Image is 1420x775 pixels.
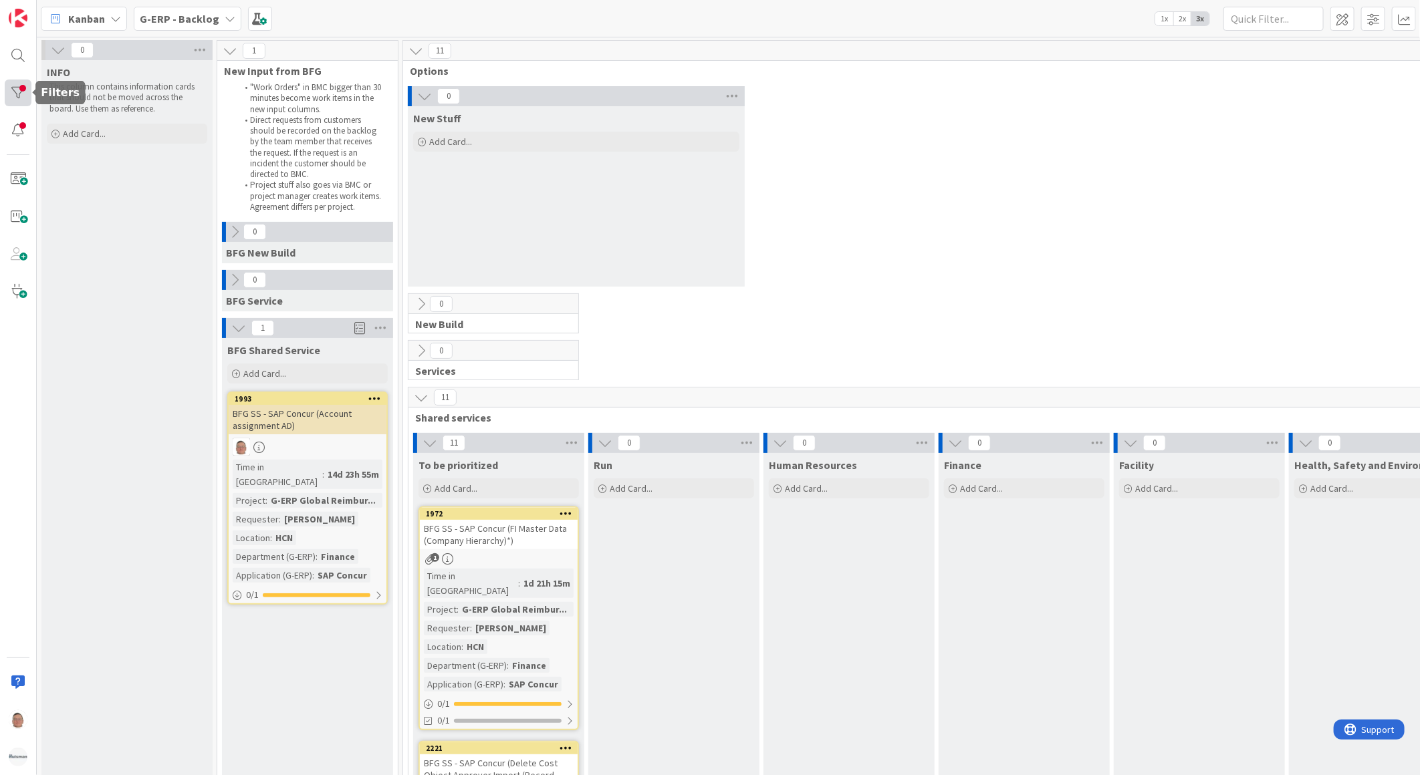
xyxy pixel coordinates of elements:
[229,393,386,405] div: 1993
[415,317,562,331] span: New Build
[233,549,316,564] div: Department (G-ERP)
[227,343,320,357] span: BFG Shared Service
[594,458,612,472] span: Run
[9,748,27,766] img: avatar
[63,128,106,140] span: Add Card...
[769,458,857,472] span: Human Resources
[318,549,358,564] div: Finance
[420,520,578,549] div: BFG SS - SAP Concur (FI Master Data (Company Hierarchy)*)
[237,115,382,180] li: Direct requests from customers should be recorded on the backlog by the team member that receives...
[793,435,816,451] span: 0
[243,367,286,379] span: Add Card...
[618,435,640,451] span: 0
[1223,7,1324,31] input: Quick Filter...
[226,294,283,307] span: BFG Service
[420,508,578,520] div: 1972
[229,587,386,603] div: 0/1
[279,512,281,526] span: :
[237,180,382,212] li: Project stuff also goes via BMC or project manager creates work items. Agreement differs per proj...
[960,482,1003,494] span: Add Card...
[426,744,578,753] div: 2221
[246,588,259,602] span: 0 / 1
[324,467,382,482] div: 14d 23h 55m
[1119,458,1154,472] span: Facility
[518,576,520,591] span: :
[237,82,382,115] li: "Work Orders" in BMC bigger than 30 minutes become work items in the new input columns.
[434,390,457,406] span: 11
[443,435,465,451] span: 11
[312,568,314,583] span: :
[243,224,266,240] span: 0
[1173,12,1191,25] span: 2x
[28,2,61,18] span: Support
[1191,12,1209,25] span: 3x
[243,43,265,59] span: 1
[424,621,470,635] div: Requester
[413,112,461,125] span: New Stuff
[503,677,505,691] span: :
[429,136,472,148] span: Add Card...
[437,714,450,728] span: 0/1
[424,677,503,691] div: Application (G-ERP)
[420,742,578,754] div: 2221
[267,493,379,508] div: G-ERP Global Reimbur...
[426,509,578,518] div: 1972
[233,460,322,489] div: Time in [GEOGRAPHIC_DATA]
[459,602,570,617] div: G-ERP Global Reimbur...
[270,530,272,545] span: :
[233,438,250,456] img: lD
[233,530,270,545] div: Location
[437,697,450,711] span: 0 / 1
[1135,482,1178,494] span: Add Card...
[463,639,487,654] div: HCN
[420,695,578,712] div: 0/1
[415,364,562,377] span: Services
[420,508,578,549] div: 1972BFG SS - SAP Concur (FI Master Data (Company Hierarchy)*)
[430,296,453,312] span: 0
[229,405,386,434] div: BFG SS - SAP Concur (Account assignment AD)
[9,710,27,729] img: lD
[316,549,318,564] span: :
[470,621,472,635] span: :
[424,658,507,673] div: Department (G-ERP)
[224,64,381,77] span: New Input from BFG
[41,86,80,99] h5: Filters
[322,467,324,482] span: :
[235,394,386,404] div: 1993
[472,621,550,635] div: [PERSON_NAME]
[272,530,296,545] div: HCN
[49,82,205,114] p: This column contains information cards that should not be moved across the board. Use them as ref...
[229,393,386,434] div: 1993BFG SS - SAP Concur (Account assignment AD)
[314,568,370,583] div: SAP Concur
[233,493,265,508] div: Project
[435,482,477,494] span: Add Card...
[251,320,274,336] span: 1
[1155,12,1173,25] span: 1x
[424,602,457,617] div: Project
[233,568,312,583] div: Application (G-ERP)
[233,512,279,526] div: Requester
[968,435,991,451] span: 0
[944,458,981,472] span: Finance
[1310,482,1353,494] span: Add Card...
[505,677,562,691] div: SAP Concur
[243,272,266,288] span: 0
[1143,435,1166,451] span: 0
[47,65,70,79] span: INFO
[430,343,453,359] span: 0
[229,438,386,456] div: lD
[226,246,295,259] span: BFG New Build
[1318,435,1341,451] span: 0
[509,658,550,673] div: Finance
[424,639,461,654] div: Location
[431,553,439,562] span: 1
[71,42,94,58] span: 0
[437,88,460,104] span: 0
[140,12,219,25] b: G-ERP - Backlog
[429,43,451,59] span: 11
[419,458,498,472] span: To be prioritized
[507,658,509,673] span: :
[281,512,358,526] div: [PERSON_NAME]
[610,482,653,494] span: Add Card...
[457,602,459,617] span: :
